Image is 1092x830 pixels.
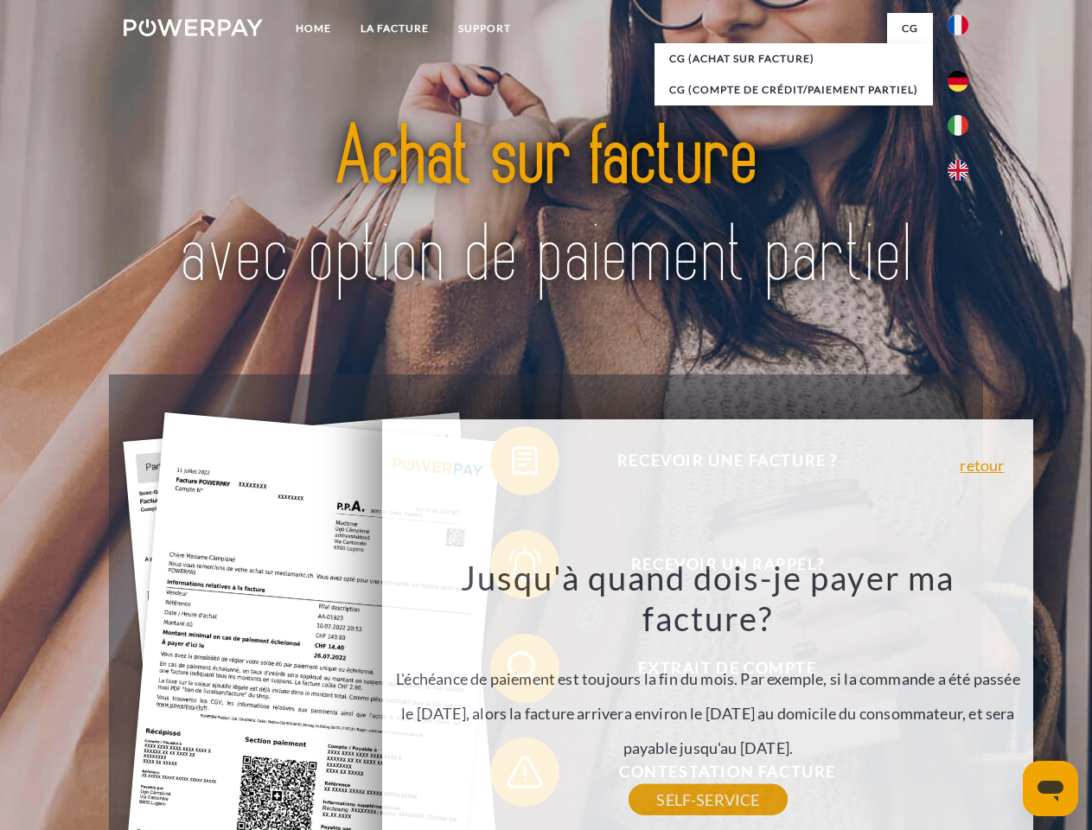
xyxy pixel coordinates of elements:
[165,83,927,331] img: title-powerpay_fr.svg
[948,15,968,35] img: fr
[887,13,933,44] a: CG
[393,557,1024,640] h3: Jusqu'à quand dois-je payer ma facture?
[629,784,787,815] a: SELF-SERVICE
[124,19,263,36] img: logo-powerpay-white.svg
[655,74,933,105] a: CG (Compte de crédit/paiement partiel)
[948,160,968,181] img: en
[1023,761,1078,816] iframe: Bouton de lancement de la fenêtre de messagerie
[655,43,933,74] a: CG (achat sur facture)
[281,13,346,44] a: Home
[393,557,1024,800] div: L'échéance de paiement est toujours la fin du mois. Par exemple, si la commande a été passée le [...
[346,13,444,44] a: LA FACTURE
[948,71,968,92] img: de
[960,457,1004,473] a: retour
[444,13,526,44] a: Support
[948,115,968,136] img: it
